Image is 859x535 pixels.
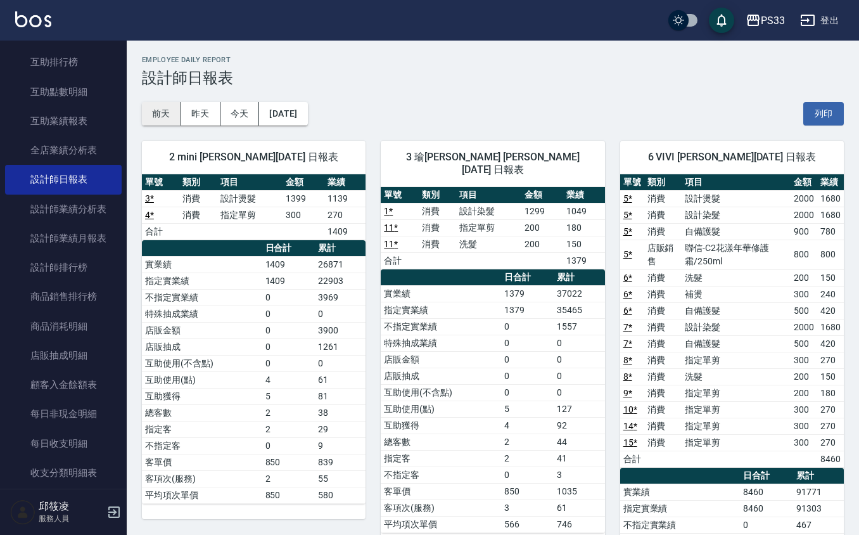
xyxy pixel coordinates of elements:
[179,190,217,207] td: 消費
[501,384,554,401] td: 0
[709,8,734,33] button: save
[315,273,366,289] td: 22903
[381,285,501,302] td: 實業績
[142,454,262,470] td: 客單價
[315,487,366,503] td: 580
[682,190,791,207] td: 設計燙髮
[682,385,791,401] td: 指定單剪
[419,187,456,203] th: 類別
[142,470,262,487] td: 客項次(服務)
[501,285,554,302] td: 1379
[817,174,844,191] th: 業績
[315,306,366,322] td: 0
[791,302,817,319] td: 500
[740,517,793,533] td: 0
[554,434,604,450] td: 44
[315,388,366,404] td: 81
[620,517,741,533] td: 不指定實業績
[419,236,456,252] td: 消費
[501,500,554,516] td: 3
[262,355,315,371] td: 0
[315,338,366,355] td: 1261
[315,437,366,454] td: 9
[793,500,844,517] td: 91303
[324,223,366,240] td: 1409
[396,151,589,176] span: 3 瑜[PERSON_NAME] [PERSON_NAME] [DATE] 日報表
[620,174,644,191] th: 單號
[39,500,103,513] h5: 邱筱凌
[817,385,844,401] td: 180
[5,106,122,136] a: 互助業績報表
[682,434,791,451] td: 指定單剪
[682,286,791,302] td: 補燙
[521,203,563,219] td: 1299
[554,335,604,351] td: 0
[262,256,315,273] td: 1409
[740,500,793,517] td: 8460
[554,285,604,302] td: 37022
[324,190,366,207] td: 1139
[381,302,501,318] td: 指定實業績
[817,302,844,319] td: 420
[262,371,315,388] td: 4
[791,352,817,368] td: 300
[817,335,844,352] td: 420
[817,319,844,335] td: 1680
[381,401,501,417] td: 互助使用(點)
[315,289,366,306] td: 3969
[217,174,283,191] th: 項目
[791,223,817,240] td: 900
[817,368,844,385] td: 150
[817,418,844,434] td: 270
[381,483,501,500] td: 客單價
[501,467,554,483] td: 0
[563,187,605,203] th: 業績
[620,484,741,500] td: 實業績
[521,187,563,203] th: 金額
[791,319,817,335] td: 2000
[635,151,829,164] span: 6 VIVI [PERSON_NAME][DATE] 日報表
[521,219,563,236] td: 200
[817,451,844,467] td: 8460
[142,174,366,240] table: a dense table
[791,335,817,352] td: 500
[682,269,791,286] td: 洗髮
[644,385,682,401] td: 消費
[501,302,554,318] td: 1379
[501,335,554,351] td: 0
[5,253,122,282] a: 設計師排行榜
[142,69,844,87] h3: 設計師日報表
[817,207,844,223] td: 1680
[324,207,366,223] td: 270
[554,516,604,532] td: 746
[142,355,262,371] td: 互助使用(不含點)
[791,269,817,286] td: 200
[315,256,366,273] td: 26871
[817,223,844,240] td: 780
[793,517,844,533] td: 467
[5,77,122,106] a: 互助點數明細
[817,190,844,207] td: 1680
[682,174,791,191] th: 項目
[262,338,315,355] td: 0
[791,174,817,191] th: 金額
[554,269,604,286] th: 累計
[381,434,501,450] td: 總客數
[315,355,366,371] td: 0
[501,318,554,335] td: 0
[315,404,366,421] td: 38
[644,174,682,191] th: 類別
[501,401,554,417] td: 5
[315,421,366,437] td: 29
[644,269,682,286] td: 消費
[315,240,366,257] th: 累計
[262,454,315,470] td: 850
[644,418,682,434] td: 消費
[142,421,262,437] td: 指定客
[644,401,682,418] td: 消費
[791,240,817,269] td: 800
[682,335,791,352] td: 自備護髮
[740,468,793,484] th: 日合計
[554,417,604,434] td: 92
[5,282,122,311] a: 商品銷售排行榜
